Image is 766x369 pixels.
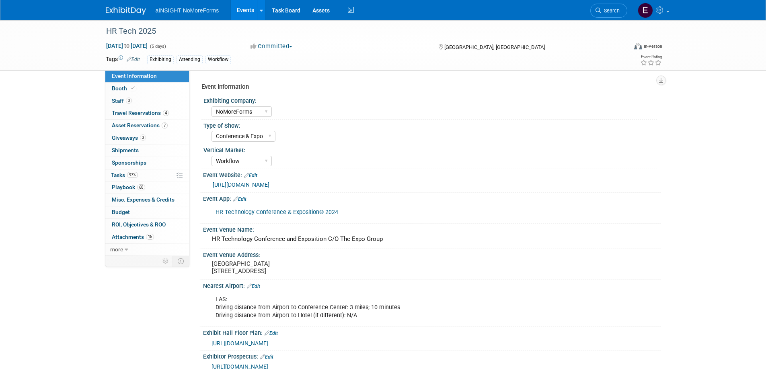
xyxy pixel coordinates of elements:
span: 3 [126,98,132,104]
span: Shipments [112,147,139,153]
div: Exhibiting Company: [203,95,657,105]
div: Exhibiting [147,55,174,64]
a: ROI, Objectives & ROO [105,219,189,231]
a: Shipments [105,145,189,157]
a: Sponsorships [105,157,189,169]
a: Search [590,4,627,18]
a: Booth [105,83,189,95]
span: Playbook [112,184,145,190]
span: [GEOGRAPHIC_DATA], [GEOGRAPHIC_DATA] [444,44,545,50]
div: LAS: Driving distance from Airport to Conference Center: 3 miles; 10 minutes Driving distance fro... [210,292,572,324]
div: Nearest Airport: [203,280,661,290]
div: Workflow [205,55,231,64]
a: Budget [105,206,189,218]
a: Giveaways3 [105,132,189,144]
a: Attachments15 [105,231,189,243]
span: (5 days) [149,44,166,49]
a: Edit [244,173,257,178]
span: ROI, Objectives & ROO [112,221,166,228]
a: [URL][DOMAIN_NAME] [213,181,269,188]
a: Edit [233,196,246,202]
span: 4 [163,110,169,116]
span: to [123,43,131,49]
div: Vertical Market: [203,144,657,154]
span: Booth [112,85,136,92]
a: Edit [127,57,140,62]
span: Sponsorships [112,159,146,166]
span: 7 [162,122,168,128]
img: Eric Guimond [638,3,653,18]
div: Event App: [203,193,661,203]
div: Event Venue Name: [203,224,661,234]
button: Committed [248,42,296,51]
td: Toggle Event Tabs [173,256,189,266]
div: Event Format [580,42,663,54]
div: HR Technology Conference and Exposition C/O The Expo Group [209,233,655,245]
span: 3 [140,135,146,141]
span: Misc. Expenses & Credits [112,196,175,203]
div: Exhibit Hall Floor Plan: [203,327,661,337]
span: Tasks [111,172,138,178]
a: Travel Reservations4 [105,107,189,119]
a: Tasks97% [105,169,189,181]
a: Edit [260,354,273,360]
td: Personalize Event Tab Strip [159,256,173,266]
a: [URL][DOMAIN_NAME] [212,340,268,347]
span: Budget [112,209,130,215]
div: Exhibitor Prospectus: [203,351,661,361]
span: [DATE] [DATE] [106,42,148,49]
a: Asset Reservations7 [105,120,189,132]
span: aINSIGHT NoMoreForms [156,7,219,14]
span: 97% [127,172,138,178]
pre: [GEOGRAPHIC_DATA] [STREET_ADDRESS] [212,260,385,275]
a: Event Information [105,70,189,82]
div: Event Venue Address: [203,249,661,259]
span: Travel Reservations [112,110,169,116]
a: Edit [247,283,260,289]
a: Staff3 [105,95,189,107]
span: Staff [112,98,132,104]
span: more [110,246,123,253]
div: Type of Show: [203,120,657,130]
span: Event Information [112,73,157,79]
span: 15 [146,234,154,240]
td: Tags [106,55,140,64]
a: HR Technology Conference & Exposition® 2024 [216,209,338,216]
span: Giveaways [112,135,146,141]
img: ExhibitDay [106,7,146,15]
span: 60 [137,184,145,190]
a: Playbook60 [105,181,189,194]
i: Booth reservation complete [131,86,135,90]
div: In-Person [643,43,662,49]
div: Event Information [201,83,655,91]
div: HR Tech 2025 [103,24,615,39]
div: Event Website: [203,169,661,179]
a: Misc. Expenses & Credits [105,194,189,206]
span: Asset Reservations [112,122,168,128]
div: Event Rating [640,55,662,59]
a: Edit [265,330,278,336]
img: Format-Inperson.png [634,43,642,49]
a: more [105,244,189,256]
span: Search [601,8,620,14]
div: Attending [177,55,203,64]
span: Attachments [112,234,154,240]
